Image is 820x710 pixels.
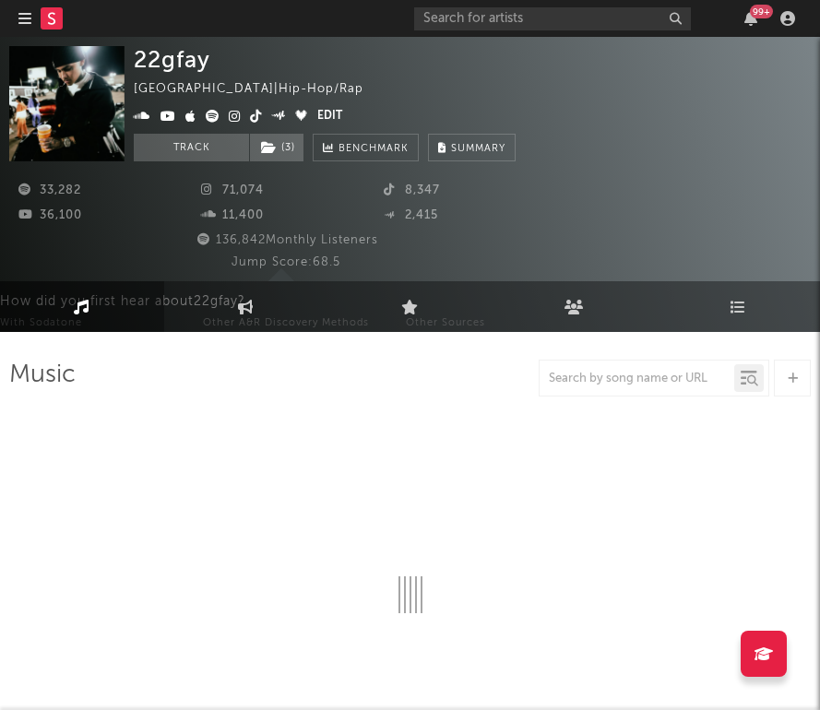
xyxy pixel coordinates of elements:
span: 33,282 [18,184,81,196]
span: 2,415 [384,209,438,221]
input: Search by song name or URL [540,372,734,386]
span: 11,400 [201,209,264,221]
button: Edit [317,106,342,128]
div: [GEOGRAPHIC_DATA] | Hip-Hop/Rap [134,78,406,101]
div: 99 + [750,5,773,18]
button: 99+ [744,11,757,26]
div: 22gfay [134,46,210,73]
button: Track [134,134,249,161]
a: Benchmark [313,134,419,161]
span: 136,842 Monthly Listeners [195,234,378,246]
span: 8,347 [384,184,440,196]
span: ( 3 ) [249,134,304,161]
span: Jump Score: 68.5 [232,256,340,268]
button: Summary [428,134,516,161]
span: 71,074 [201,184,264,196]
input: Search for artists [414,7,691,30]
span: Benchmark [339,138,409,160]
span: Summary [451,144,505,154]
button: (3) [250,134,303,161]
span: 36,100 [18,209,82,221]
